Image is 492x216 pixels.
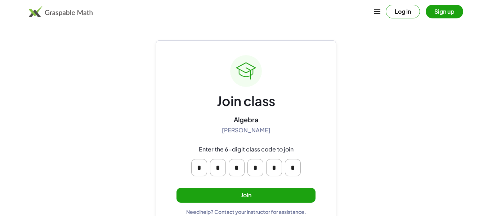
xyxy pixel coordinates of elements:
input: Please enter OTP character 3 [229,159,245,176]
div: Join class [217,93,275,110]
input: Please enter OTP character 5 [266,159,282,176]
button: Log in [386,5,420,18]
input: Please enter OTP character 2 [210,159,226,176]
button: Join [176,188,316,203]
div: Algebra [234,115,258,124]
input: Please enter OTP character 6 [285,159,301,176]
div: Need help? Contact your instructor for assistance. [186,208,306,215]
div: [PERSON_NAME] [222,127,270,134]
input: Please enter OTP character 1 [191,159,207,176]
button: Sign up [426,5,463,18]
input: Please enter OTP character 4 [247,159,263,176]
div: Enter the 6-digit class code to join [199,146,294,153]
